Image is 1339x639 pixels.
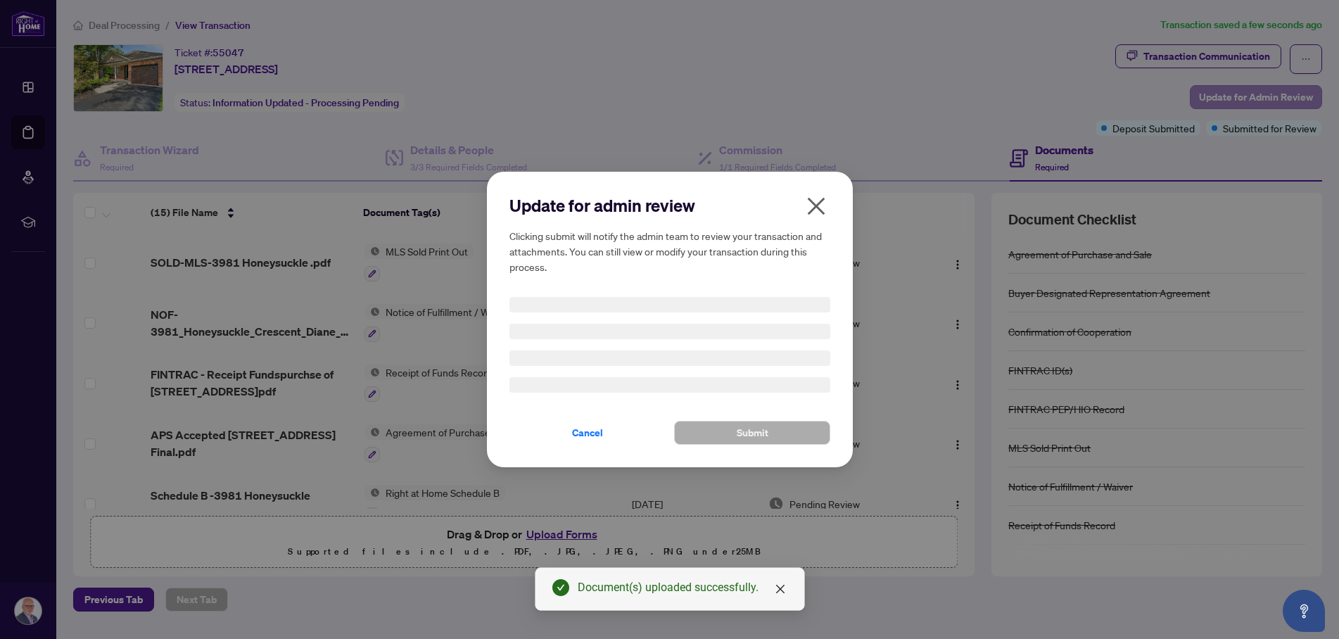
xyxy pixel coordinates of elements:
span: close [805,195,827,217]
button: Cancel [509,421,666,445]
button: Open asap [1283,590,1325,632]
h2: Update for admin review [509,194,830,217]
button: Submit [674,421,830,445]
a: Close [773,581,788,597]
h5: Clicking submit will notify the admin team to review your transaction and attachments. You can st... [509,228,830,274]
span: close [775,583,786,595]
span: check-circle [552,579,569,596]
div: Document(s) uploaded successfully. [578,579,787,596]
span: Cancel [572,422,603,444]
